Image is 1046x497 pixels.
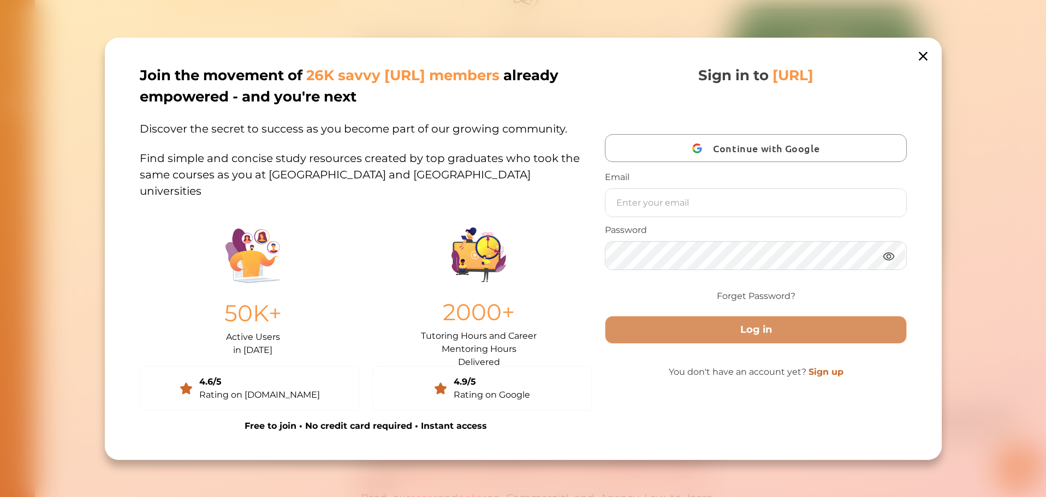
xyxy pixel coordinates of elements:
p: Hey there If you have any questions, I'm here to help! Just text back 'Hi' and choose from the fo... [96,37,240,69]
span: 🌟 [218,58,228,69]
span: [URL] [772,67,813,84]
span: Continue with Google [713,135,825,161]
div: Rating on Google [454,388,530,402]
p: Tutoring Hours and Career Mentoring Hours Delivered [421,330,537,357]
img: Group%201403.ccdcecb8.png [451,227,506,282]
a: 4.6/5Rating on [DOMAIN_NAME] [140,366,359,411]
a: Forget Password? [716,290,795,303]
img: eye.3286bcf0.webp [882,249,895,263]
p: Password [605,224,906,237]
p: Active Users in [DATE] [225,330,280,356]
img: Nini [96,11,116,32]
a: Sign up [808,367,843,377]
p: 2000+ [443,295,515,330]
button: Continue with Google [605,134,906,162]
div: 4.6/5 [199,375,319,388]
a: 4.9/5Rating on Google [372,366,592,411]
p: 50K+ [224,296,281,330]
p: Email [605,171,906,184]
button: Log in [605,316,906,344]
span: 26K savvy [URL] members [306,67,500,84]
p: Discover the secret to success as you become part of our growing community. [140,107,592,137]
p: Free to join • No credit card required • Instant access [140,420,592,433]
p: Find simple and concise study resources created by top graduates who took the same courses as you... [140,137,592,199]
p: Join the movement of already empowered - and you're next [140,65,590,107]
i: 1 [242,81,251,89]
input: Enter your email [605,189,906,217]
span: 👋 [130,37,140,48]
p: You don't have an account yet? [605,366,906,379]
div: Nini [123,18,135,29]
img: Illustration.25158f3c.png [225,228,280,283]
div: Rating on [DOMAIN_NAME] [199,388,319,402]
p: Sign in to [698,65,813,86]
div: 4.9/5 [454,375,530,388]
